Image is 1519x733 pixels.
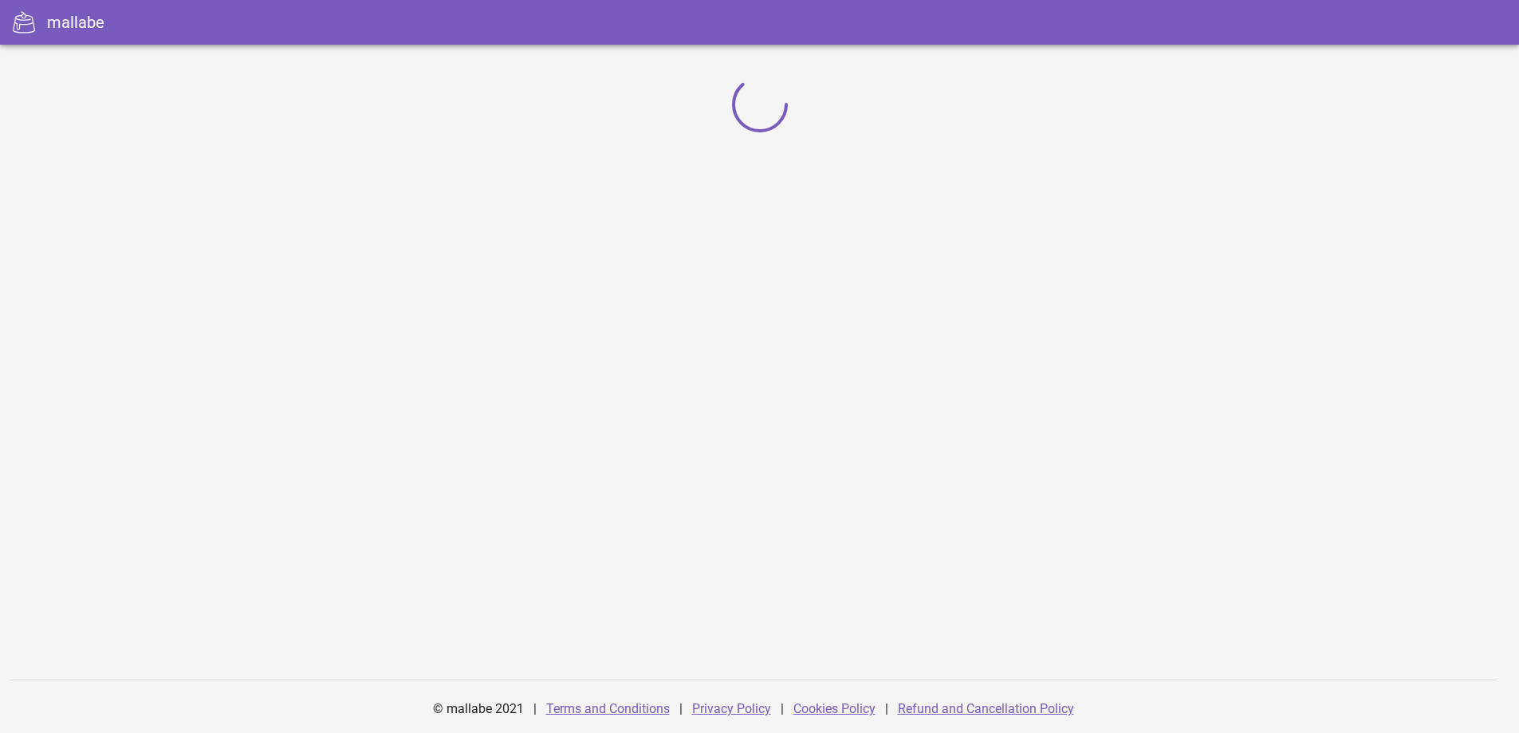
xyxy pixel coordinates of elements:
a: Privacy Policy [692,701,771,716]
a: Cookies Policy [793,701,876,716]
a: Refund and Cancellation Policy [898,701,1074,716]
a: Terms and Conditions [546,701,670,716]
div: © mallabe 2021 [423,690,533,728]
div: | [679,690,683,728]
div: | [885,690,888,728]
div: mallabe [47,10,104,34]
div: | [781,690,784,728]
div: | [533,690,537,728]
